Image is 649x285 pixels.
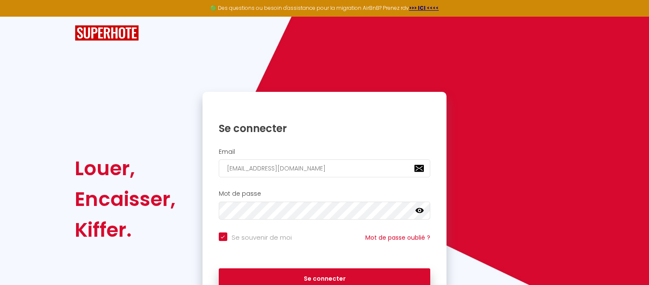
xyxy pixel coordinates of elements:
[75,153,176,184] div: Louer,
[219,190,431,197] h2: Mot de passe
[75,25,139,41] img: SuperHote logo
[409,4,439,12] a: >>> ICI <<<<
[219,122,431,135] h1: Se connecter
[75,214,176,245] div: Kiffer.
[219,148,431,156] h2: Email
[219,159,431,177] input: Ton Email
[75,184,176,214] div: Encaisser,
[365,233,430,242] a: Mot de passe oublié ?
